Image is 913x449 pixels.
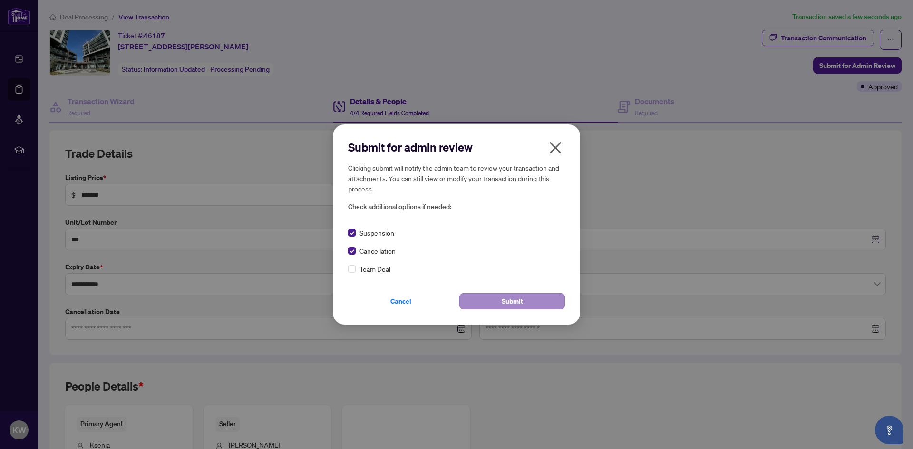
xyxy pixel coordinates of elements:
span: Suspension [359,228,394,238]
span: Check additional options if needed: [348,201,565,212]
button: Cancel [348,293,454,309]
h2: Submit for admin review [348,140,565,155]
button: Open asap [875,416,903,444]
h5: Clicking submit will notify the admin team to review your transaction and attachments. You can st... [348,162,565,194]
span: Cancellation [359,246,396,256]
span: Team Deal [359,264,390,274]
button: Submit [459,293,565,309]
span: Cancel [390,294,411,309]
span: Submit [502,294,523,309]
span: close [548,140,563,155]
